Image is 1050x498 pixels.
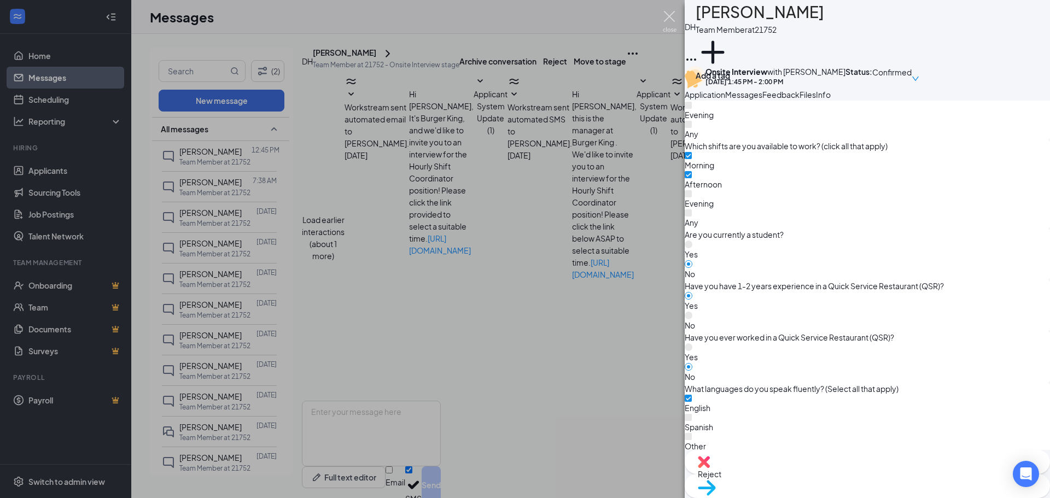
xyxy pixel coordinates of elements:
span: Yes [685,249,698,259]
div: Open Intercom Messenger [1013,461,1039,487]
span: No [685,320,695,330]
svg: Plus [696,35,730,69]
div: with [PERSON_NAME] [705,66,845,77]
div: Status : [845,66,872,89]
svg: Ellipses [685,53,698,66]
span: English [685,403,710,413]
span: Messages [725,90,762,99]
span: Feedback [762,90,800,99]
span: Are you currently a student? [685,229,784,241]
span: Confirmed [872,66,912,89]
div: [DATE] 1:45 PM - 2:00 PM [705,77,845,86]
span: Application [685,90,725,99]
span: No [685,269,695,279]
span: Reject [698,469,721,479]
span: What languages do you speak fluently? (Select all that apply) [685,383,899,395]
span: Any [685,218,698,227]
span: Have you ever worked in a Quick Service Restaurant (QSR)? [685,331,894,343]
div: Team Member at 21752 [696,24,824,35]
span: Have you have 1-2 years experience in a Quick Service Restaurant (QSR)? [685,280,944,292]
span: Yes [685,352,698,362]
span: Spanish [685,422,713,432]
div: DH [685,21,696,33]
button: PlusAdd a tag [696,35,730,81]
span: Evening [685,110,714,120]
span: Which shifts are you available to work? (click all that apply) [685,140,888,152]
b: Onsite Interview [705,67,767,77]
span: Morning [685,160,714,170]
span: Evening [685,198,714,208]
span: Info [816,90,831,99]
span: Other [685,441,706,451]
span: Yes [685,301,698,310]
span: Afternoon [685,179,722,189]
span: Files [800,90,816,99]
span: Any [685,129,698,139]
span: No [685,372,695,382]
span: down [912,67,919,90]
